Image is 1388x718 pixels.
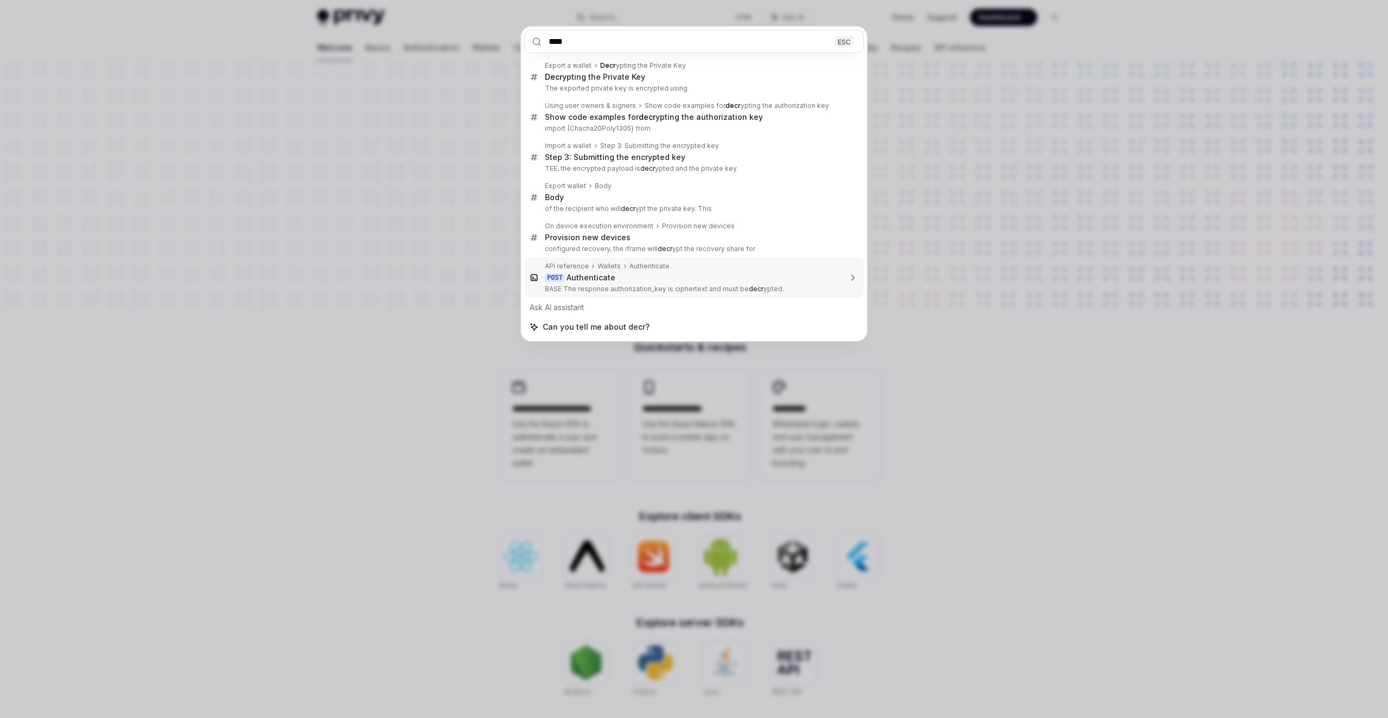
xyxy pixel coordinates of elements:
[545,61,592,70] div: Export a wallet
[524,298,864,317] div: Ask AI assistant
[545,84,841,93] p: The exported private key is encrypted using
[658,245,672,253] b: decr
[645,101,829,110] div: Show code examples for ypting the authorization key
[725,101,741,110] b: decr
[545,204,841,213] p: of the recipient who will ypt the private key. This
[545,72,645,82] div: ypting the Private Key
[545,112,763,122] div: Show code examples for ypting the authorization key
[567,273,615,283] div: Authenticate
[545,222,653,230] div: On device execution environment
[662,222,735,230] div: Provision new devices
[545,233,631,242] div: Provision new devices
[600,61,616,69] b: Decr
[545,152,685,162] div: Step 3: Submitting the encrypted key
[545,142,592,150] div: Import a wallet
[749,285,763,293] b: decr
[545,164,841,173] p: TEE, the encrypted payload is ypted and the private key
[640,164,655,172] b: decr
[545,72,562,81] b: Decr
[545,262,589,271] div: API reference
[597,262,621,271] div: Wallets
[600,142,719,150] div: Step 3: Submitting the encrypted key
[600,61,686,70] div: ypting the Private Key
[545,193,564,202] div: Body
[545,245,841,253] p: configured recovery, the iframe will ypt the recovery share for
[621,204,635,213] b: decr
[545,273,564,282] div: POST
[595,182,612,190] div: Body
[545,182,586,190] div: Export wallet
[629,262,670,271] div: Authenticate
[834,36,854,47] div: ESC
[545,124,841,133] p: import {Chacha20Poly1305} from
[639,112,656,121] b: decr
[545,285,841,293] p: BASE The response authorization_key is ciphertext and must be ypted.
[543,322,650,332] span: Can you tell me about decr?
[545,101,636,110] div: Using user owners & signers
